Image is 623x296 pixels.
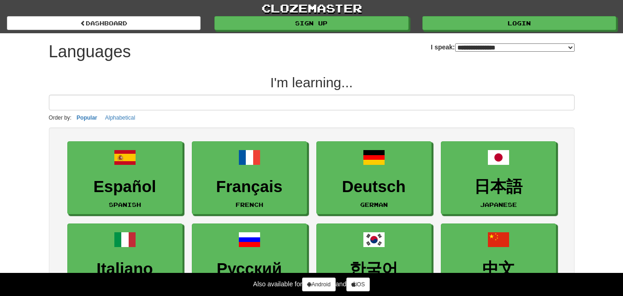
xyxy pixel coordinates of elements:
h3: 한국어 [321,260,427,278]
button: Alphabetical [102,113,138,123]
a: Login [422,16,616,30]
h1: Languages [49,42,131,61]
button: Popular [74,113,100,123]
small: German [360,201,388,208]
h3: Español [72,178,178,196]
select: I speak: [455,43,575,52]
small: Order by: [49,115,72,121]
h3: 中文 [446,260,551,278]
small: Japanese [480,201,517,208]
a: iOS [346,278,370,291]
h3: Русский [197,260,302,278]
small: French [236,201,263,208]
h3: Italiano [72,260,178,278]
a: Sign up [214,16,408,30]
label: I speak: [431,42,574,52]
small: Spanish [109,201,141,208]
a: EspañolSpanish [67,141,183,215]
h3: 日本語 [446,178,551,196]
h3: Deutsch [321,178,427,196]
a: 日本語Japanese [441,141,556,215]
a: dashboard [7,16,201,30]
h2: I'm learning... [49,75,575,90]
a: Android [302,278,335,291]
h3: Français [197,178,302,196]
a: FrançaisFrench [192,141,307,215]
a: DeutschGerman [316,141,432,215]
